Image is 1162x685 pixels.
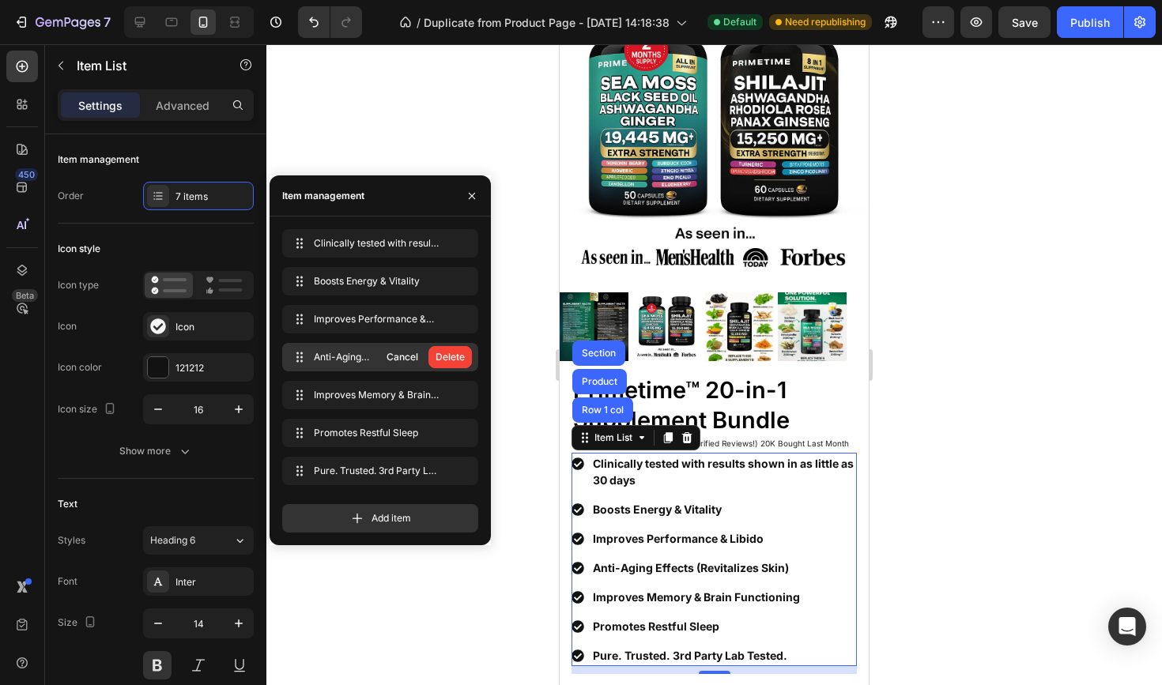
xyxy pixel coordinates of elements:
span: Improves Memory & Brain Functioning [314,388,440,402]
div: Show more [119,443,193,459]
div: Inter [175,575,250,589]
span: Add item [372,511,411,525]
div: Item management [282,189,364,203]
span: Default [723,15,756,29]
p: Item List [77,56,211,75]
button: 7 [6,6,118,38]
span: Need republishing [785,15,866,29]
div: Cancel [387,350,418,364]
button: Show more [58,437,254,465]
div: 450 [15,168,38,181]
button: Save [998,6,1051,38]
p: Settings [78,97,123,114]
iframe: Design area [560,44,869,685]
p: Advanced [156,97,209,114]
p: 7 [104,13,111,32]
div: Size [58,612,100,634]
button: Cancel [379,346,425,368]
div: Icon size [58,399,119,420]
div: 121212 [175,361,250,375]
div: 7 items [175,190,250,204]
div: Styles [58,533,85,548]
div: Icon [175,320,250,334]
span: Clinically tested with results shown in as little as 30 days [314,236,440,250]
span: Heading 6 [150,533,195,548]
div: Font [58,574,77,589]
span: Improves Performance & Libido [314,312,440,326]
span: Pure. Trusted. 3rd Party Lab Tested. [314,464,440,478]
div: Open Intercom Messenger [1108,608,1146,645]
button: Publish [1057,6,1123,38]
span: Boosts Energy & Vitality [314,274,440,288]
div: Delete [436,350,465,364]
div: Item management [58,152,139,167]
span: Promotes Restful Sleep [314,426,440,440]
div: Icon color [58,360,102,374]
div: Beta [12,289,38,302]
div: Publish [1070,14,1110,31]
div: Icon [58,319,77,333]
span: / [417,14,421,31]
div: Undo/Redo [298,6,362,38]
span: Anti-Aging Effects (Revitalizes Skin) [314,350,377,364]
span: Save [1012,16,1038,29]
div: Icon style [58,242,100,256]
button: Delete [428,346,472,368]
div: Icon type [58,278,99,292]
button: Heading 6 [143,526,254,555]
span: Duplicate from Product Page - [DATE] 14:18:38 [424,14,670,31]
div: Order [58,189,84,203]
div: Text [58,497,77,511]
